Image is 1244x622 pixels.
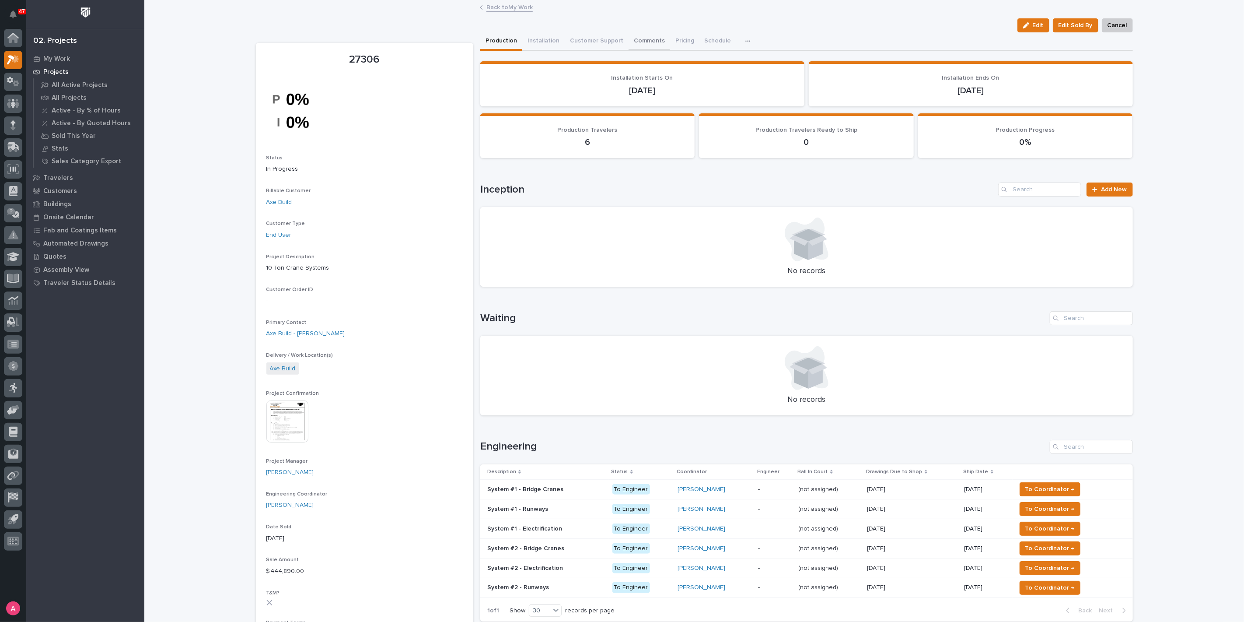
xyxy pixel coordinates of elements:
[266,296,463,306] p: -
[964,486,1009,493] p: [DATE]
[480,183,995,196] h1: Inception
[1096,607,1133,615] button: Next
[480,558,1133,578] tr: System #2 - ElectrificationSystem #2 - Electrification To Engineer[PERSON_NAME] -(not assigned)(n...
[964,467,989,477] p: Ship Date
[758,545,792,552] p: -
[266,165,463,174] p: In Progress
[266,590,280,596] span: T&M?
[266,492,328,497] span: Engineering Coordinator
[266,254,315,260] span: Project Description
[52,107,121,115] p: Active - By % of Hours
[266,287,314,292] span: Customer Order ID
[266,188,311,193] span: Billable Customer
[1087,183,1132,197] a: Add New
[1020,522,1080,536] button: To Coordinator →
[43,227,117,235] p: Fab and Coatings Items
[964,525,1009,533] p: [DATE]
[1025,504,1075,514] span: To Coordinator →
[480,440,1046,453] h1: Engineering
[480,479,1133,499] tr: System #1 - Bridge CranesSystem #1 - Bridge Cranes To Engineer[PERSON_NAME] -(not assigned)(not a...
[43,214,94,221] p: Onsite Calendar
[799,524,840,533] p: (not assigned)
[929,137,1122,148] p: 0%
[867,582,888,591] p: [DATE]
[612,75,673,81] span: Installation Starts On
[487,504,550,513] p: System #1 - Runways
[34,130,144,142] a: Sold This Year
[699,32,737,51] button: Schedule
[487,484,565,493] p: System #1 - Bridge Cranes
[1025,563,1075,573] span: To Coordinator →
[270,364,296,373] a: Axe Build
[26,184,144,197] a: Customers
[266,231,292,240] a: End User
[487,524,564,533] p: System #1 - Electrification
[266,221,305,226] span: Customer Type
[4,5,22,24] button: Notifications
[480,312,1046,325] h1: Waiting
[266,198,292,207] a: Axe Build
[4,599,22,618] button: users-avatar
[43,174,73,182] p: Travelers
[34,104,144,116] a: Active - By % of Hours
[510,607,525,615] p: Show
[670,32,699,51] button: Pricing
[678,565,725,572] a: [PERSON_NAME]
[678,486,725,493] a: [PERSON_NAME]
[522,32,565,51] button: Installation
[1020,541,1080,555] button: To Coordinator →
[867,467,923,477] p: Drawings Due to Shop
[1101,186,1127,193] span: Add New
[52,158,121,165] p: Sales Category Export
[52,119,131,127] p: Active - By Quoted Hours
[266,329,345,338] a: Axe Build - [PERSON_NAME]
[565,607,615,615] p: records per page
[34,117,144,129] a: Active - By Quoted Hours
[758,506,792,513] p: -
[799,582,840,591] p: (not assigned)
[867,563,888,572] p: [DATE]
[43,200,71,208] p: Buildings
[612,504,650,515] div: To Engineer
[1025,484,1075,495] span: To Coordinator →
[491,267,1122,276] p: No records
[758,486,792,493] p: -
[266,501,314,510] a: [PERSON_NAME]
[1053,18,1098,32] button: Edit Sold By
[799,484,840,493] p: (not assigned)
[266,557,299,562] span: Sale Amount
[43,55,70,63] p: My Work
[1050,440,1133,454] div: Search
[52,94,87,102] p: All Projects
[1059,607,1096,615] button: Back
[26,263,144,276] a: Assembly View
[26,197,144,211] a: Buildings
[678,584,725,591] a: [PERSON_NAME]
[266,391,319,396] span: Project Confirmation
[1025,583,1075,593] span: To Coordinator →
[266,53,463,66] p: 27306
[799,504,840,513] p: (not assigned)
[612,563,650,574] div: To Engineer
[480,32,522,51] button: Production
[487,543,566,552] p: System #2 - Bridge Cranes
[1050,311,1133,325] div: Search
[757,467,779,477] p: Engineer
[26,224,144,237] a: Fab and Coatings Items
[1017,18,1049,32] button: Edit
[491,85,794,96] p: [DATE]
[1025,543,1075,554] span: To Coordinator →
[480,578,1133,597] tr: System #2 - RunwaysSystem #2 - Runways To Engineer[PERSON_NAME] -(not assigned)(not assigned) [DA...
[34,91,144,104] a: All Projects
[798,467,828,477] p: Ball In Court
[867,524,888,533] p: [DATE]
[998,183,1081,197] input: Search
[487,563,565,572] p: System #2 - Electrification
[678,545,725,552] a: [PERSON_NAME]
[266,567,463,576] p: $ 444,890.00
[26,65,144,78] a: Projects
[867,543,888,552] p: [DATE]
[52,132,96,140] p: Sold This Year
[1059,20,1093,31] span: Edit Sold By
